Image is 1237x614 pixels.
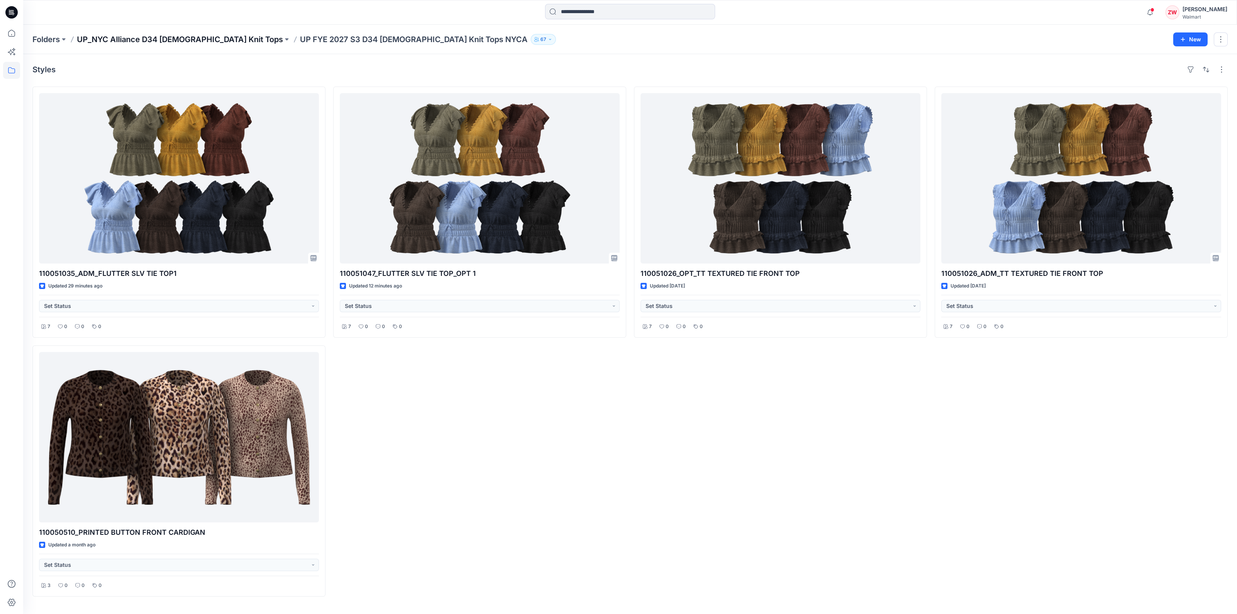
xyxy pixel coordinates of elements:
div: Walmart [1182,14,1227,20]
a: 110051026_ADM_TT TEXTURED TIE FRONT TOP [941,93,1221,264]
a: 110050510_PRINTED BUTTON FRONT CARDIGAN [39,352,319,522]
p: 7 [950,323,952,331]
p: Updated 29 minutes ago [48,282,102,290]
p: 110051047_FLUTTER SLV TIE TOP_OPT 1 [340,268,620,279]
a: 110051026_OPT_TT TEXTURED TIE FRONT TOP [641,93,920,264]
p: 0 [399,323,402,331]
p: 110051035_ADM_FLUTTER SLV TIE TOP1 [39,268,319,279]
p: Updated [DATE] [951,282,986,290]
p: 0 [82,582,85,590]
h4: Styles [32,65,56,74]
p: 0 [99,582,102,590]
a: Folders [32,34,60,45]
p: Updated 12 minutes ago [349,282,402,290]
p: 110051026_ADM_TT TEXTURED TIE FRONT TOP [941,268,1221,279]
p: 3 [48,582,51,590]
p: 0 [65,582,68,590]
p: 0 [983,323,987,331]
p: Updated a month ago [48,541,95,549]
p: 0 [81,323,84,331]
p: 7 [348,323,351,331]
p: 0 [382,323,385,331]
p: 0 [1000,323,1004,331]
p: 0 [365,323,368,331]
a: 110051035_ADM_FLUTTER SLV TIE TOP1 [39,93,319,264]
p: 0 [683,323,686,331]
p: 0 [64,323,67,331]
button: New [1173,32,1208,46]
p: Updated [DATE] [650,282,685,290]
div: ZW [1165,5,1179,19]
p: 7 [649,323,652,331]
p: 0 [700,323,703,331]
p: 7 [48,323,50,331]
p: 0 [98,323,101,331]
div: [PERSON_NAME] [1182,5,1227,14]
p: 0 [666,323,669,331]
a: UP_NYC Alliance D34 [DEMOGRAPHIC_DATA] Knit Tops [77,34,283,45]
button: 67 [531,34,556,45]
p: UP FYE 2027 S3 D34 [DEMOGRAPHIC_DATA] Knit Tops NYCA [300,34,528,45]
p: 0 [966,323,969,331]
p: 110050510_PRINTED BUTTON FRONT CARDIGAN [39,527,319,538]
p: 110051026_OPT_TT TEXTURED TIE FRONT TOP [641,268,920,279]
p: 67 [540,35,546,44]
a: 110051047_FLUTTER SLV TIE TOP_OPT 1 [340,93,620,264]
